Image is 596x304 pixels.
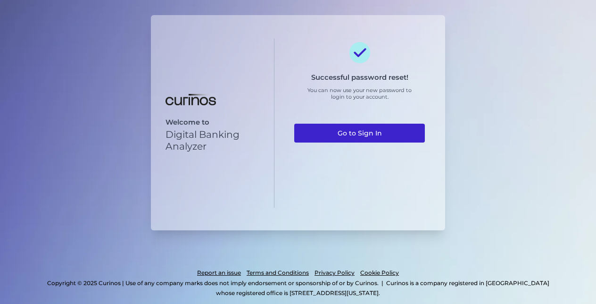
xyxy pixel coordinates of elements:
a: Go to Sign In [294,124,425,143]
h3: Successful password reset! [311,74,408,82]
p: You can now use your new password to login to your account. [294,87,425,100]
img: Digital Banking Analyzer [166,94,216,105]
a: Report an issue [197,268,241,278]
a: Cookie Policy [360,268,399,278]
p: Welcome to [166,118,265,127]
p: Copyright © 2025 Curinos | Use of any company marks does not imply endorsement or sponsorship of ... [47,279,379,287]
p: Curinos is a company registered in [GEOGRAPHIC_DATA] whose registered office is [STREET_ADDRESS][... [216,279,549,297]
a: Privacy Policy [315,268,355,278]
a: Terms and Conditions [247,268,309,278]
p: Digital Banking Analyzer [166,128,265,152]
